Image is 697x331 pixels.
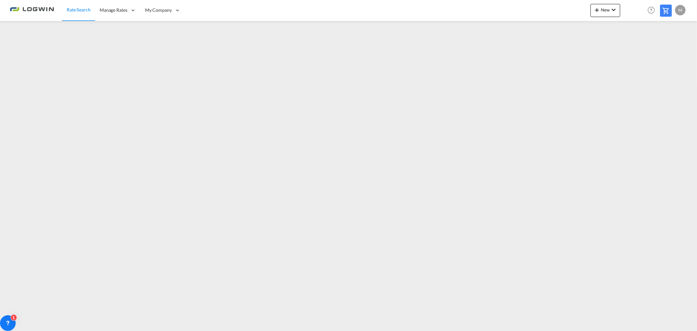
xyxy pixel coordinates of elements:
[100,7,127,13] span: Manage Rates
[646,5,657,16] span: Help
[10,3,54,18] img: 2761ae10d95411efa20a1f5e0282d2d7.png
[145,7,172,13] span: My Company
[610,6,618,14] md-icon: icon-chevron-down
[646,5,660,16] div: Help
[67,7,91,12] span: Rate Search
[593,6,601,14] md-icon: icon-plus 400-fg
[590,4,620,17] button: icon-plus 400-fgNewicon-chevron-down
[675,5,686,15] div: M
[593,7,618,12] span: New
